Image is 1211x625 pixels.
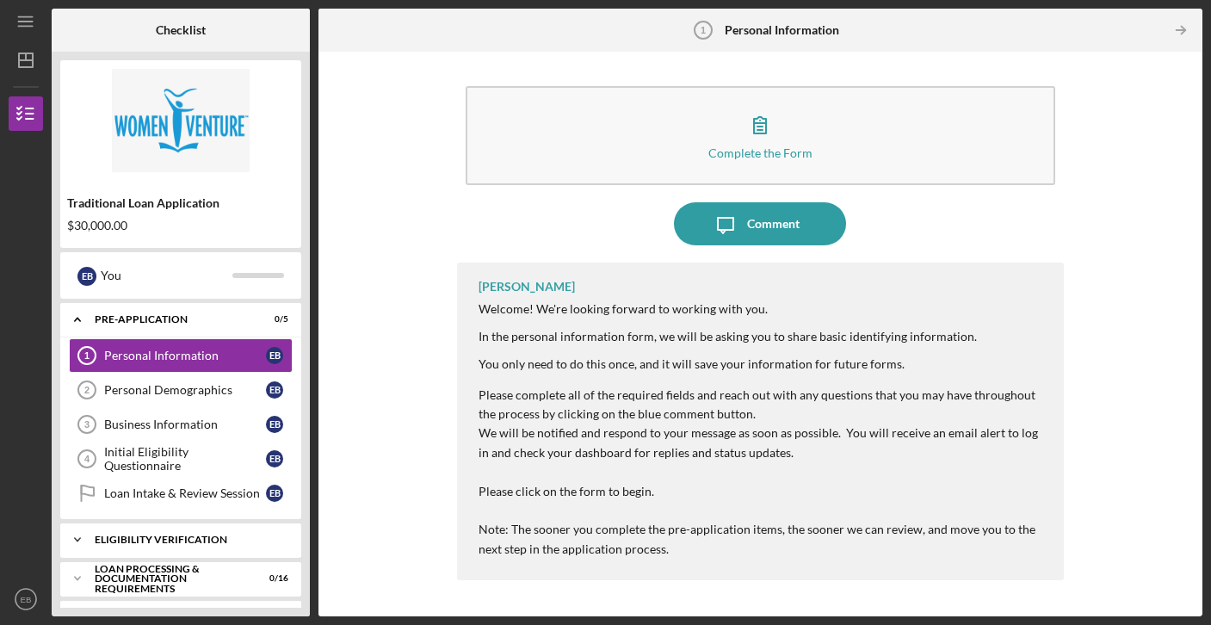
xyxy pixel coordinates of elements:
div: Personal Demographics [104,383,266,397]
div: In the personal information form, we will be asking you to share basic identifying information. [479,330,1047,343]
button: Comment [674,202,846,245]
div: $30,000.00 [67,219,294,232]
a: 4Initial Eligibility QuestionnaireEB [69,442,293,476]
p: Please complete all of the required fields and reach out with any questions that you may have thr... [479,386,1047,424]
div: Business Information [104,418,266,431]
div: E B [77,267,96,286]
tspan: 4 [84,454,90,464]
div: Personal Information [104,349,266,362]
div: E B [266,485,283,502]
div: Comment [747,202,800,245]
div: [PERSON_NAME] [479,280,575,294]
div: E B [266,347,283,364]
div: You only need to do this once, and it will save your information for future forms. [479,357,1047,371]
p: Note: The sooner you complete the pre-application items, the sooner we can review, and move you t... [479,520,1047,559]
p: Please click on the form to begin. [479,482,1047,501]
text: EB [21,595,32,604]
a: 2Personal DemographicsEB [69,373,293,407]
div: Pre-Application [95,314,245,325]
button: EB [9,582,43,616]
div: Complete the Form [708,146,812,159]
div: Eligibility Verification [95,535,280,545]
button: Complete the Form [466,86,1055,185]
img: Product logo [60,69,301,172]
div: 0 / 16 [257,573,288,584]
tspan: 1 [701,25,706,35]
p: We will be notified and respond to your message as soon as possible. You will receive an email al... [479,424,1047,462]
a: 1Personal InformationEB [69,338,293,373]
div: Loan Processing & Documentation Requirements [95,564,245,594]
a: 3Business InformationEB [69,407,293,442]
div: E B [266,416,283,433]
tspan: 1 [84,350,90,361]
div: 0 / 5 [257,314,288,325]
div: Loan Intake & Review Session [104,486,266,500]
b: Personal Information [725,23,839,37]
div: Initial Eligibility Questionnaire [104,445,266,473]
div: Welcome! We're looking forward to working with you. [479,302,1047,330]
tspan: 2 [84,385,90,395]
div: Traditional Loan Application [67,196,294,210]
div: E B [266,381,283,399]
b: Checklist [156,23,206,37]
a: Loan Intake & Review SessionEB [69,476,293,511]
div: E B [266,450,283,467]
tspan: 3 [84,419,90,430]
div: You [101,261,232,290]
